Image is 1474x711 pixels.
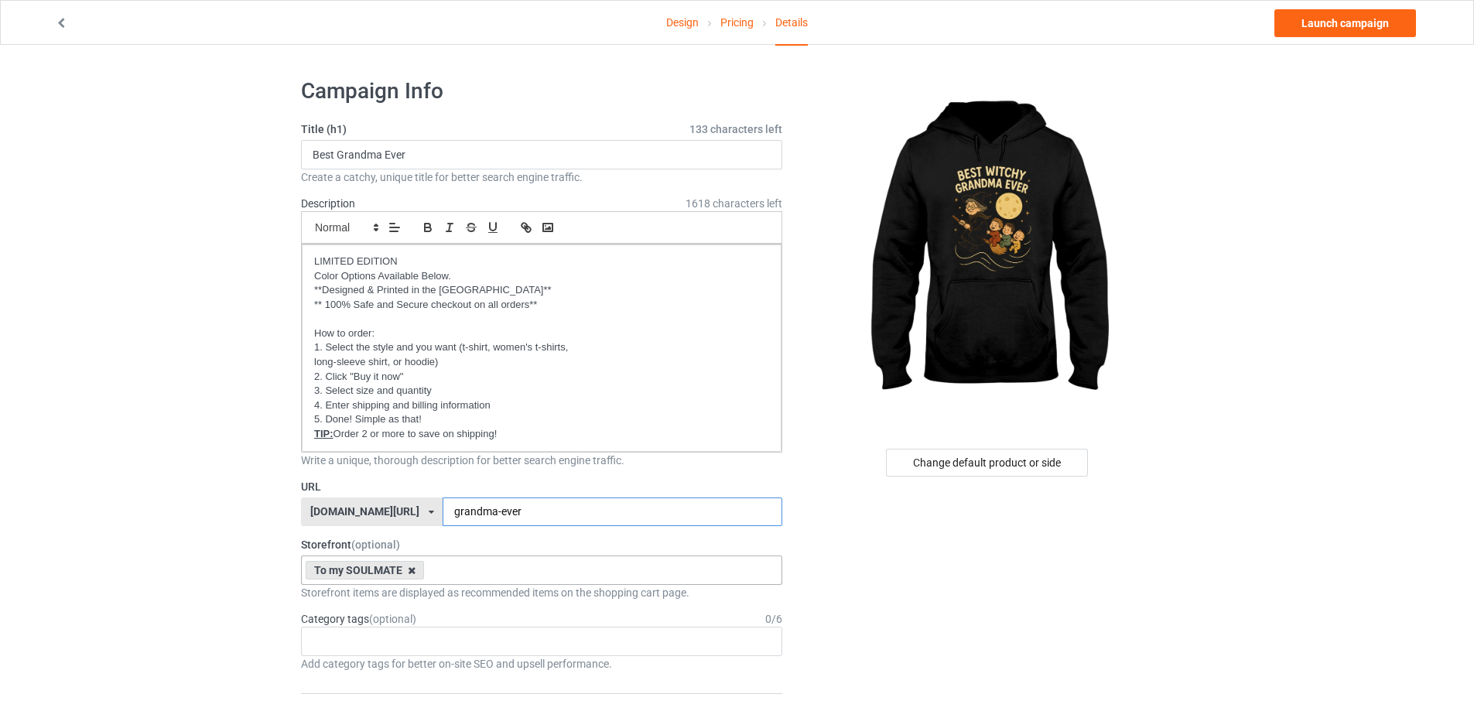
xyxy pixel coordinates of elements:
[314,255,769,269] p: LIMITED EDITION
[301,479,782,494] label: URL
[314,398,769,413] p: 4. Enter shipping and billing information
[314,283,769,298] p: **Designed & Printed in the [GEOGRAPHIC_DATA]**
[314,427,769,442] p: Order 2 or more to save on shipping!
[314,428,333,439] u: TIP:
[369,613,416,625] span: (optional)
[314,384,769,398] p: 3. Select size and quantity
[689,121,782,137] span: 133 characters left
[314,269,769,284] p: Color Options Available Below.
[306,561,424,579] div: To my SOULMATE
[310,506,419,517] div: [DOMAIN_NAME][URL]
[1274,9,1416,37] a: Launch campaign
[301,585,782,600] div: Storefront items are displayed as recommended items on the shopping cart page.
[314,355,769,370] p: long-sleeve shirt, or hoodie)
[301,656,782,672] div: Add category tags for better on-site SEO and upsell performance.
[775,1,808,46] div: Details
[301,197,355,210] label: Description
[720,1,754,44] a: Pricing
[314,370,769,385] p: 2. Click "Buy it now"
[301,121,782,137] label: Title (h1)
[301,611,416,627] label: Category tags
[301,453,782,468] div: Write a unique, thorough description for better search engine traffic.
[351,538,400,551] span: (optional)
[314,298,769,313] p: ** 100% Safe and Secure checkout on all orders**
[301,77,782,105] h1: Campaign Info
[314,326,769,341] p: How to order:
[765,611,782,627] div: 0 / 6
[301,169,782,185] div: Create a catchy, unique title for better search engine traffic.
[686,196,782,211] span: 1618 characters left
[314,412,769,427] p: 5. Done! Simple as that!
[666,1,699,44] a: Design
[886,449,1088,477] div: Change default product or side
[314,340,769,355] p: 1. Select the style and you want (t-shirt, women's t-shirts,
[301,537,782,552] label: Storefront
